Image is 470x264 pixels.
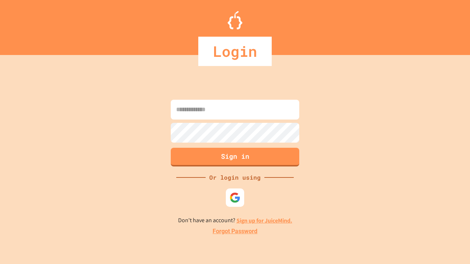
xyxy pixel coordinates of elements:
[228,11,242,29] img: Logo.svg
[236,217,292,224] a: Sign up for JuiceMind.
[178,216,292,225] p: Don't have an account?
[213,227,257,236] a: Forgot Password
[198,37,272,66] div: Login
[171,148,299,166] button: Sign in
[206,173,264,182] div: Or login using
[229,192,241,203] img: google-icon.svg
